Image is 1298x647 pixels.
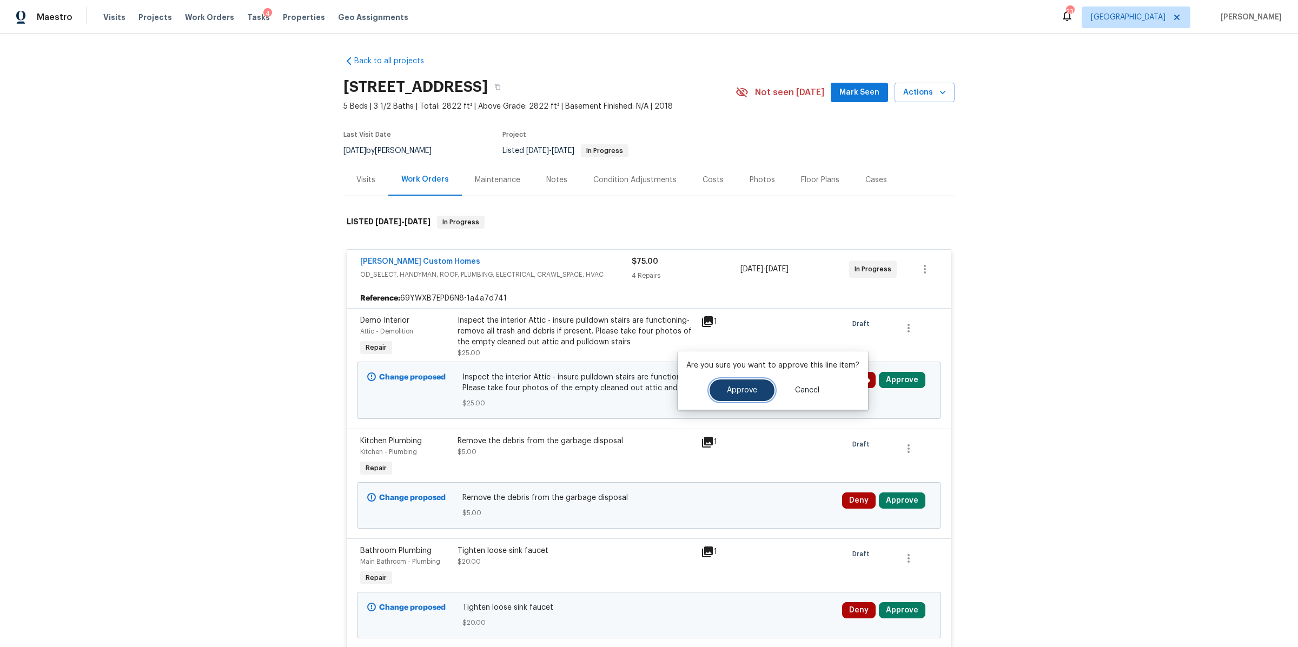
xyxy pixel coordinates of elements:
div: Inspect the interior Attic - insure pulldown stairs are functioning- remove all trash and debris ... [458,315,694,348]
button: Approve [710,379,774,401]
span: - [375,218,431,225]
div: 1 [701,436,743,449]
span: Not seen [DATE] [755,87,824,98]
span: Maestro [37,12,72,23]
span: $20.00 [462,617,836,628]
div: Costs [703,175,724,185]
span: Mark Seen [839,86,879,99]
a: Back to all projects [343,56,447,66]
b: Change proposed [379,494,446,502]
div: Tighten loose sink faucet [458,545,694,556]
div: Condition Adjustments [593,175,677,185]
span: 5 Beds | 3 1/2 Baths | Total: 2822 ft² | Above Grade: 2822 ft² | Basement Finished: N/A | 2018 [343,101,736,112]
div: Photos [750,175,775,185]
span: In Progress [438,217,484,228]
div: 4 Repairs [632,270,740,281]
button: Approve [879,492,925,509]
span: [PERSON_NAME] [1216,12,1282,23]
span: Kitchen Plumbing [360,437,422,445]
div: 1 [701,315,743,328]
span: - [740,264,789,275]
span: [DATE] [405,218,431,225]
span: Draft [852,549,874,559]
span: [DATE] [343,147,366,155]
span: OD_SELECT, HANDYMAN, ROOF, PLUMBING, ELECTRICAL, CRAWL_SPACE, HVAC [360,269,632,280]
span: Cancel [795,386,819,395]
span: $5.00 [462,508,836,518]
span: $25.00 [458,350,480,356]
span: Geo Assignments [338,12,408,23]
div: LISTED [DATE]-[DATE]In Progress [343,205,955,239]
span: Kitchen - Plumbing [360,449,417,455]
span: Projects [138,12,172,23]
span: Remove the debris from the garbage disposal [462,492,836,503]
div: 4 [263,8,272,19]
div: Maintenance [475,175,520,185]
span: Demo Interior [360,317,409,324]
div: Work Orders [401,174,449,185]
span: Repair [361,463,391,473]
h2: [STREET_ADDRESS] [343,82,488,92]
span: Actions [903,86,946,99]
span: [DATE] [375,218,401,225]
span: Approve [727,386,757,395]
span: $20.00 [458,558,481,565]
button: Approve [879,602,925,618]
button: Mark Seen [831,83,888,103]
span: Project [502,131,526,138]
span: Attic - Demolition [360,328,413,335]
button: Deny [842,602,876,618]
span: [DATE] [552,147,574,155]
div: Visits [356,175,375,185]
span: Work Orders [185,12,234,23]
a: [PERSON_NAME] Custom Homes [360,258,480,265]
span: [GEOGRAPHIC_DATA] [1091,12,1165,23]
span: Properties [283,12,325,23]
span: [DATE] [740,265,763,273]
span: - [526,147,574,155]
div: 23 [1066,6,1074,17]
div: Floor Plans [801,175,839,185]
div: by [PERSON_NAME] [343,144,445,157]
span: $5.00 [458,449,476,455]
b: Reference: [360,293,400,304]
span: Inspect the interior Attic - insure pulldown stairs are functioning- remove all trash and debris ... [462,372,836,393]
span: $25.00 [462,398,836,409]
span: [DATE] [526,147,549,155]
span: Tasks [247,14,270,21]
div: Notes [546,175,567,185]
span: Listed [502,147,628,155]
div: Cases [865,175,887,185]
div: 1 [701,545,743,558]
span: Repair [361,572,391,583]
button: Approve [879,372,925,388]
span: Visits [103,12,125,23]
span: In Progress [855,264,896,275]
span: In Progress [582,148,627,154]
span: Draft [852,318,874,329]
span: Draft [852,439,874,450]
button: Copy Address [488,77,507,97]
button: Cancel [778,379,837,401]
div: Remove the debris from the garbage disposal [458,436,694,446]
h6: LISTED [347,216,431,229]
span: Repair [361,342,391,353]
span: $75.00 [632,258,658,265]
div: 69YWXB7EPD6N8-1a4a7d741 [347,289,951,308]
span: Bathroom Plumbing [360,547,432,555]
p: Are you sure you want to approve this line item? [686,360,859,371]
b: Change proposed [379,373,446,381]
span: [DATE] [766,265,789,273]
span: Tighten loose sink faucet [462,602,836,613]
span: Last Visit Date [343,131,391,138]
button: Actions [895,83,955,103]
b: Change proposed [379,604,446,611]
span: Main Bathroom - Plumbing [360,558,440,565]
button: Deny [842,492,876,509]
